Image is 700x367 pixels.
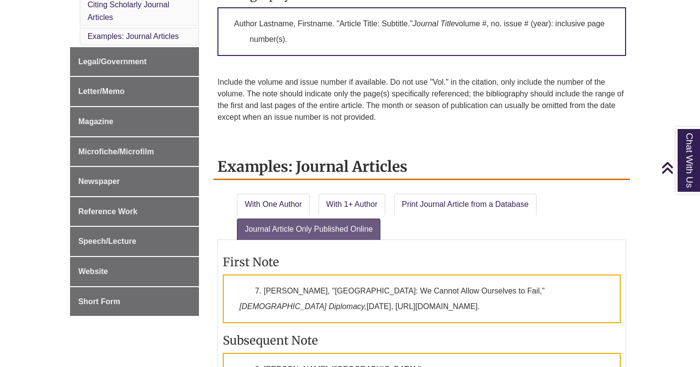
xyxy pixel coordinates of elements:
p: 7. [PERSON_NAME], "[GEOGRAPHIC_DATA]: We Cannot Allow Ourselves to Fail," [DATE], [URL][DOMAIN_NA... [223,275,621,323]
a: Examples: Journal Articles [88,32,179,40]
a: Letter/Memo [70,77,199,106]
span: Legal/Government [78,57,146,66]
em: Journal Title [413,19,455,28]
span: Short Form [78,297,120,306]
a: Reference Work [70,197,199,226]
a: Print Journal Article from a Database [394,194,537,215]
span: Magazine [78,117,113,126]
h2: Examples: Journal Articles [214,154,630,180]
a: Journal Article Only Published Online [237,219,380,240]
span: Speech/Lecture [78,237,136,245]
em: [DEMOGRAPHIC_DATA] Diplomacy, [239,302,366,311]
a: Speech/Lecture [70,227,199,256]
span: Reference Work [78,207,138,216]
span: Website [78,267,108,275]
p: Author Lastname, Firstname. "Article Title: Subtitle." volume #, no. issue # (year): inclusive pa... [217,7,626,56]
a: With One Author [237,194,309,215]
a: Short Form [70,287,199,316]
span: Letter/Memo [78,87,125,95]
a: Legal/Government [70,47,199,76]
a: Magazine [70,107,199,136]
h3: Subsequent Note [223,333,621,348]
a: With 1+ Author [319,194,385,215]
span: Microfiche/Microfilm [78,147,154,156]
h3: First Note [223,255,621,270]
a: Newspaper [70,167,199,196]
span: Newspaper [78,177,120,185]
a: Citing Scholarly Journal Articles [88,0,169,21]
a: Back to Top [661,161,698,174]
a: Website [70,257,199,286]
a: Microfiche/Microfilm [70,137,199,166]
p: Include the volume and issue number if available. Do not use "Vol." in the citation, only include... [217,76,626,123]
